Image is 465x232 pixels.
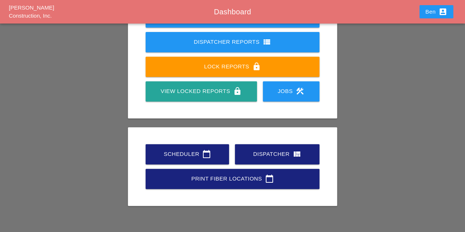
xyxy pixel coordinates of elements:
div: View Locked Reports [157,87,245,96]
a: Dispatcher Reports [146,32,319,52]
i: account_box [439,7,447,16]
div: Dispatcher [247,150,307,158]
div: Scheduler [157,150,217,158]
div: Ben [425,7,447,16]
i: calendar_today [202,150,211,158]
i: lock [233,87,242,96]
button: Ben [419,5,453,18]
a: Lock Reports [146,57,319,77]
i: lock [252,62,261,71]
div: Dispatcher Reports [157,38,308,46]
i: view_quilt [293,150,301,158]
a: View Locked Reports [146,81,257,101]
a: Dispatcher [235,144,319,164]
div: Lock Reports [157,62,308,71]
i: construction [296,87,304,96]
a: Print Fiber Locations [146,169,319,189]
span: Dashboard [214,8,251,16]
div: Print Fiber Locations [157,174,308,183]
a: [PERSON_NAME] Construction, Inc. [9,4,54,19]
a: Scheduler [146,144,229,164]
div: Jobs [275,87,308,96]
a: Jobs [263,81,319,101]
i: view_list [262,38,271,46]
i: calendar_today [265,174,274,183]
